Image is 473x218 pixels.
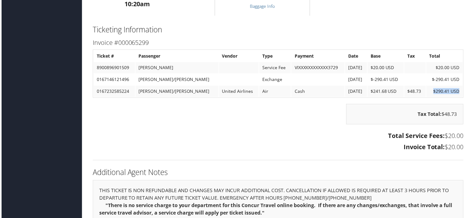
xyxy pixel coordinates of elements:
th: Ticket # [93,51,134,62]
td: $20.00 USD [368,63,405,74]
strong: "There is no service charge to your department for this Concur Travel online booking. If there ar... [98,203,453,218]
td: Cash [292,86,345,97]
h3: $20.00 [92,132,465,141]
h3: Invoice #000065299 [92,39,465,47]
td: Air [259,86,291,97]
td: [DATE] [346,86,368,97]
td: $-290.41 USD [427,74,464,86]
h2: Additional Agent Notes [92,168,465,179]
td: [PERSON_NAME]/[PERSON_NAME] [135,86,218,97]
th: Type [259,51,291,62]
div: $48.73 [347,105,465,125]
td: $48.73 [405,86,427,97]
strong: Invoice Total: [405,144,446,152]
td: 8900896901509 [93,63,134,74]
td: United Airlines [219,86,259,97]
th: Total [427,51,464,62]
th: Date [346,51,368,62]
strong: Total Service Fees: [389,132,446,141]
td: 0167232585224 [93,86,134,97]
th: Tax [405,51,427,62]
td: [PERSON_NAME] [135,63,218,74]
td: [PERSON_NAME]/[PERSON_NAME] [135,74,218,86]
a: Baggage Info [250,3,275,9]
h3: $20.00 [92,144,465,152]
th: Payment [292,51,345,62]
td: $-290.41 USD [368,74,405,86]
td: VIXXXXXXXXXXXX3729 [292,63,345,74]
td: [DATE] [346,74,368,86]
th: Passenger [135,51,218,62]
th: Vendor [219,51,259,62]
td: Service Fee [259,63,291,74]
td: [DATE] [346,63,368,74]
td: 0167146121496 [93,74,134,86]
h2: Ticketing Information [92,25,465,35]
th: Base [368,51,405,62]
strong: Tax Total: [419,111,443,118]
td: $241.68 USD [368,86,405,97]
td: $20.00 USD [427,63,464,74]
td: Exchange [259,74,291,86]
td: $290.41 USD [427,86,464,97]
